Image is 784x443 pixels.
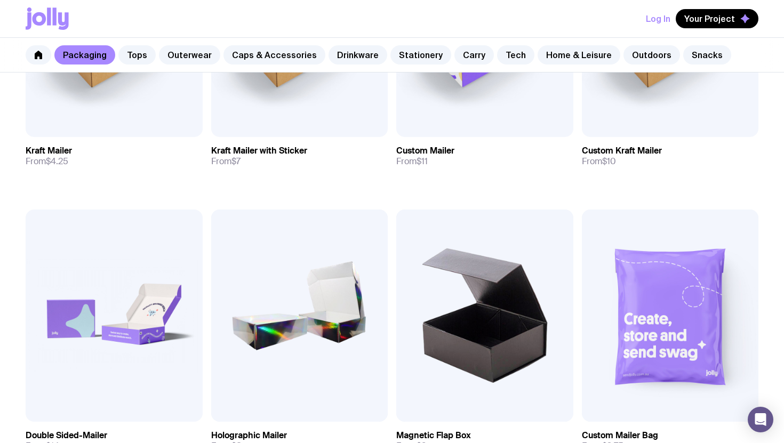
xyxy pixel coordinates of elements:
a: Drinkware [329,45,387,65]
a: Kraft Mailer with StickerFrom$7 [211,137,388,175]
h3: Custom Mailer Bag [582,430,658,441]
h3: Custom Mailer [396,146,454,156]
span: $10 [602,156,616,167]
div: Open Intercom Messenger [748,407,773,432]
a: Custom Kraft MailerFrom$10 [582,137,759,175]
a: Home & Leisure [538,45,620,65]
h3: Magnetic Flap Box [396,430,471,441]
h3: Custom Kraft Mailer [582,146,662,156]
span: From [211,156,241,167]
a: Outerwear [159,45,220,65]
a: Outdoors [623,45,680,65]
span: From [582,156,616,167]
h3: Kraft Mailer [26,146,72,156]
a: Caps & Accessories [223,45,325,65]
a: Tech [497,45,534,65]
button: Log In [646,9,670,28]
span: From [396,156,428,167]
a: Kraft MailerFrom$4.25 [26,137,203,175]
span: Your Project [684,13,735,24]
h3: Kraft Mailer with Sticker [211,146,307,156]
a: Carry [454,45,494,65]
span: From [26,156,68,167]
h3: Holographic Mailer [211,430,287,441]
a: Snacks [683,45,731,65]
span: $4.25 [46,156,68,167]
a: Custom MailerFrom$11 [396,137,573,175]
a: Tops [118,45,156,65]
button: Your Project [676,9,758,28]
a: Packaging [54,45,115,65]
span: $11 [417,156,428,167]
span: $7 [231,156,241,167]
h3: Double Sided-Mailer [26,430,107,441]
a: Stationery [390,45,451,65]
